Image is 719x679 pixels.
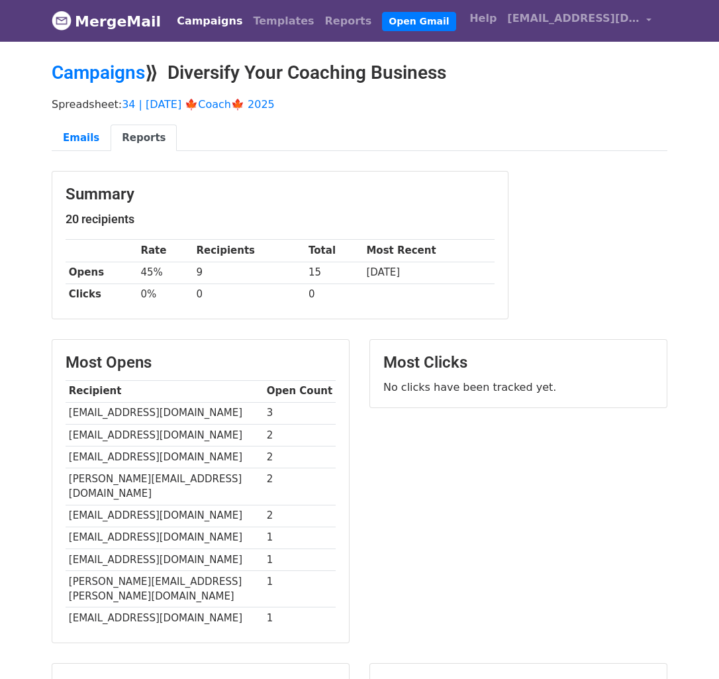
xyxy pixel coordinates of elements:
h2: ⟫ Diversify Your Coaching Business [52,62,667,84]
a: Reports [320,8,377,34]
h3: Most Opens [66,353,336,372]
td: 2 [264,446,336,468]
td: 1 [264,570,336,607]
img: MergeMail logo [52,11,72,30]
a: Templates [248,8,319,34]
td: [EMAIL_ADDRESS][DOMAIN_NAME] [66,446,264,468]
th: Total [305,240,363,262]
a: 34 | [DATE] 🍁Coach🍁 2025 [122,98,275,111]
td: [PERSON_NAME][EMAIL_ADDRESS][DOMAIN_NAME] [66,468,264,505]
td: [EMAIL_ADDRESS][DOMAIN_NAME] [66,424,264,446]
th: Most Recent [363,240,495,262]
p: No clicks have been tracked yet. [383,380,653,394]
td: 15 [305,262,363,284]
td: [DATE] [363,262,495,284]
td: 2 [264,505,336,527]
td: 2 [264,468,336,505]
td: [EMAIL_ADDRESS][DOMAIN_NAME] [66,607,264,629]
th: Rate [138,240,193,262]
h5: 20 recipients [66,212,495,227]
a: Campaigns [52,62,145,83]
h3: Most Clicks [383,353,653,372]
td: 1 [264,548,336,570]
td: 9 [193,262,306,284]
td: 45% [138,262,193,284]
a: Open Gmail [382,12,455,31]
td: 0 [193,284,306,305]
h3: Summary [66,185,495,204]
td: [EMAIL_ADDRESS][DOMAIN_NAME] [66,505,264,527]
th: Clicks [66,284,138,305]
th: Open Count [264,380,336,402]
span: [EMAIL_ADDRESS][DOMAIN_NAME] [507,11,640,26]
th: Recipients [193,240,306,262]
td: 1 [264,607,336,629]
td: [EMAIL_ADDRESS][DOMAIN_NAME] [66,527,264,548]
a: [EMAIL_ADDRESS][DOMAIN_NAME] [502,5,657,36]
a: Help [464,5,502,32]
td: 1 [264,527,336,548]
a: Campaigns [171,8,248,34]
th: Recipient [66,380,264,402]
td: [EMAIL_ADDRESS][DOMAIN_NAME] [66,548,264,570]
td: 2 [264,424,336,446]
td: 0% [138,284,193,305]
td: 3 [264,402,336,424]
th: Opens [66,262,138,284]
a: Emails [52,125,111,152]
a: Reports [111,125,177,152]
a: MergeMail [52,7,161,35]
td: [EMAIL_ADDRESS][DOMAIN_NAME] [66,402,264,424]
td: [PERSON_NAME][EMAIL_ADDRESS][PERSON_NAME][DOMAIN_NAME] [66,570,264,607]
td: 0 [305,284,363,305]
p: Spreadsheet: [52,97,667,111]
